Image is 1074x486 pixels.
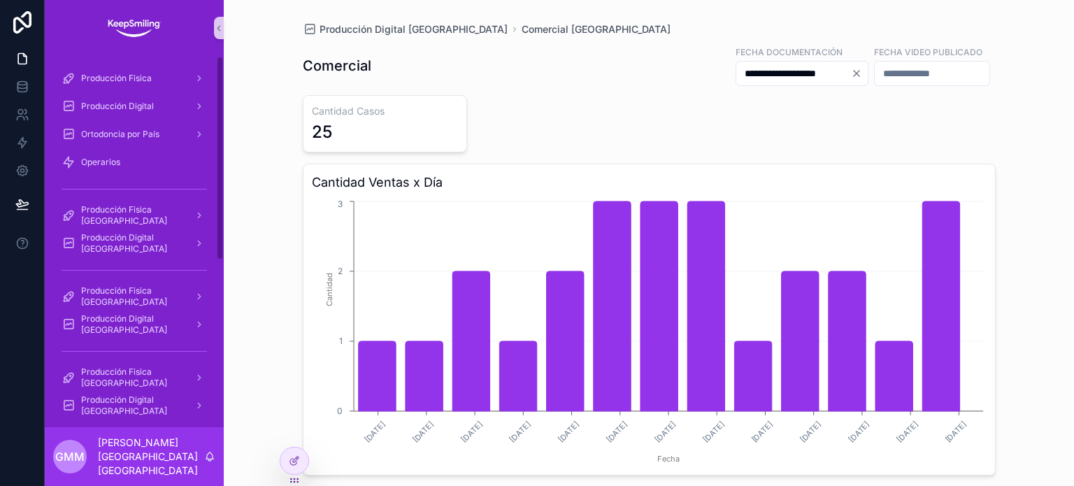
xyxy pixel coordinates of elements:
[338,266,343,276] tspan: 2
[81,101,154,112] span: Producción Digital
[98,436,204,478] p: [PERSON_NAME][GEOGRAPHIC_DATA][GEOGRAPHIC_DATA]
[81,232,183,255] span: Producción Digital [GEOGRAPHIC_DATA]
[749,419,774,444] text: [DATE]
[53,284,215,309] a: Producción Fisica [GEOGRAPHIC_DATA]
[53,365,215,390] a: Producción Fisica [GEOGRAPHIC_DATA]
[312,198,987,466] div: chart
[361,419,387,444] text: [DATE]
[45,56,224,427] div: scrollable content
[846,419,871,444] text: [DATE]
[81,129,159,140] span: Ortodoncia por País
[701,419,726,444] text: [DATE]
[81,285,183,308] span: Producción Fisica [GEOGRAPHIC_DATA]
[604,419,629,444] text: [DATE]
[53,312,215,337] a: Producción Digital [GEOGRAPHIC_DATA]
[338,199,343,209] tspan: 3
[555,419,580,444] text: [DATE]
[81,157,120,168] span: Operarios
[81,73,152,84] span: Producción Fisica
[324,273,334,306] tspan: Cantidad
[851,68,868,79] button: Clear
[874,45,982,58] label: Fecha video publicado
[303,22,508,36] a: Producción Digital [GEOGRAPHIC_DATA]
[320,22,508,36] span: Producción Digital [GEOGRAPHIC_DATA]
[312,104,459,118] h3: Cantidad Casos
[522,22,671,36] a: Comercial [GEOGRAPHIC_DATA]
[337,406,343,416] tspan: 0
[303,56,371,76] h1: Comercial
[81,394,183,417] span: Producción Digital [GEOGRAPHIC_DATA]
[894,419,919,444] text: [DATE]
[53,393,215,418] a: Producción Digital [GEOGRAPHIC_DATA]
[312,173,987,192] h3: Cantidad Ventas x Día
[53,231,215,256] a: Producción Digital [GEOGRAPHIC_DATA]
[798,419,823,444] text: [DATE]
[312,121,332,143] div: 25
[81,313,183,336] span: Producción Digital [GEOGRAPHIC_DATA]
[53,66,215,91] a: Producción Fisica
[736,45,843,58] label: Fecha Documentación
[410,419,436,444] text: [DATE]
[53,203,215,228] a: Producción Fisica [GEOGRAPHIC_DATA]
[81,204,183,227] span: Producción Fisica [GEOGRAPHIC_DATA]
[339,336,343,346] tspan: 1
[53,150,215,175] a: Operarios
[53,94,215,119] a: Producción Digital
[459,419,484,444] text: [DATE]
[657,454,680,464] tspan: Fecha
[507,419,532,444] text: [DATE]
[55,448,85,465] span: GMM
[652,419,678,444] text: [DATE]
[106,17,162,39] img: App logo
[53,122,215,147] a: Ortodoncia por País
[943,419,968,444] text: [DATE]
[81,366,183,389] span: Producción Fisica [GEOGRAPHIC_DATA]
